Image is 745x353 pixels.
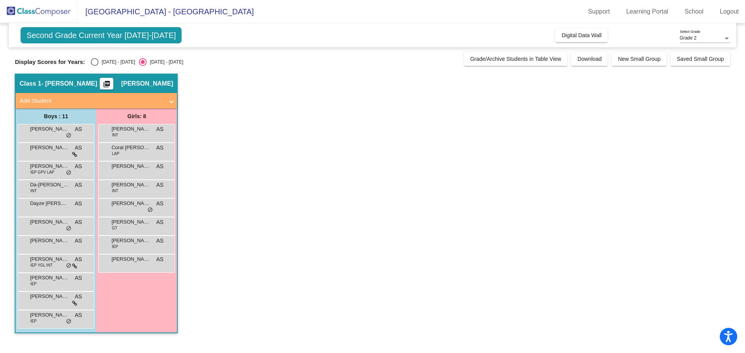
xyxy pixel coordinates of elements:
span: [PERSON_NAME] [30,144,69,152]
span: [PERSON_NAME] [30,274,69,282]
span: Da-[PERSON_NAME] [30,181,69,189]
span: Display Scores for Years: [15,59,85,65]
span: INT [30,188,36,194]
span: AS [75,255,82,263]
div: [DATE] - [DATE] [147,59,183,65]
a: Logout [714,5,745,18]
span: GT [112,225,117,231]
div: Girls: 8 [96,108,177,124]
span: Grade/Archive Students in Table View [470,56,561,62]
span: Coral [PERSON_NAME] [111,144,150,152]
span: do_not_disturb_alt [66,133,71,139]
div: Boys : 11 [16,108,96,124]
span: INT [112,132,118,138]
button: Grade/Archive Students in Table View [464,52,568,66]
button: Saved Small Group [670,52,730,66]
span: IEP GPV LAP [30,169,54,175]
div: [DATE] - [DATE] [99,59,135,65]
span: [PERSON_NAME] [111,255,150,263]
span: do_not_disturb_alt [66,226,71,232]
span: Digital Data Wall [561,32,601,38]
span: [PERSON_NAME] [111,237,150,245]
span: AS [156,162,164,170]
a: Support [582,5,616,18]
span: [PERSON_NAME]'[PERSON_NAME] [30,218,69,226]
a: School [678,5,710,18]
button: New Small Group [612,52,667,66]
span: [GEOGRAPHIC_DATA] - [GEOGRAPHIC_DATA] [78,5,254,18]
span: AS [75,293,82,301]
button: Download [571,52,608,66]
span: - [PERSON_NAME] [41,80,97,88]
a: Learning Portal [620,5,675,18]
span: [PERSON_NAME] [30,311,69,319]
span: do_not_disturb_alt [66,170,71,176]
span: Grade 2 [680,35,696,41]
span: AS [75,144,82,152]
span: AS [75,311,82,319]
span: [PERSON_NAME] [30,125,69,133]
span: [PERSON_NAME] [111,181,150,189]
span: AS [156,237,164,245]
span: AS [156,181,164,189]
span: [PERSON_NAME] [30,293,69,300]
span: INT [112,188,118,194]
span: Second Grade Current Year [DATE]-[DATE] [21,27,182,43]
span: [PERSON_NAME] [111,200,150,207]
span: IEP [30,318,36,324]
span: Download [577,56,601,62]
span: Saved Small Group [677,56,724,62]
span: do_not_disturb_alt [147,207,153,213]
span: AS [156,144,164,152]
mat-icon: picture_as_pdf [102,80,111,91]
span: [PERSON_NAME] [30,162,69,170]
span: AS [75,181,82,189]
span: [PERSON_NAME] [30,255,69,263]
span: do_not_disturb_alt [66,263,71,269]
button: Print Students Details [100,78,113,90]
span: do_not_disturb_alt [66,319,71,325]
span: AS [75,162,82,170]
span: AS [156,125,164,133]
span: [PERSON_NAME] [30,237,69,245]
span: AS [75,200,82,208]
span: [PERSON_NAME] [111,218,150,226]
span: AS [156,200,164,208]
span: IEP [112,244,118,250]
span: IEP YGL INT [30,262,52,268]
span: [PERSON_NAME] [111,125,150,133]
span: AS [156,255,164,263]
span: LAP [112,151,119,157]
span: New Small Group [618,56,660,62]
span: AS [156,218,164,226]
span: Dayze [PERSON_NAME] [30,200,69,207]
span: AS [75,274,82,282]
mat-radio-group: Select an option [91,58,183,66]
span: Class 1 [19,80,41,88]
mat-panel-title: Add Student [19,96,164,105]
span: IEP [30,281,36,287]
span: AS [75,218,82,226]
span: AS [75,125,82,133]
span: AS [75,237,82,245]
mat-expansion-panel-header: Add Student [16,93,177,108]
button: Digital Data Wall [555,28,608,42]
span: [PERSON_NAME] [121,80,173,88]
span: [PERSON_NAME] [111,162,150,170]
